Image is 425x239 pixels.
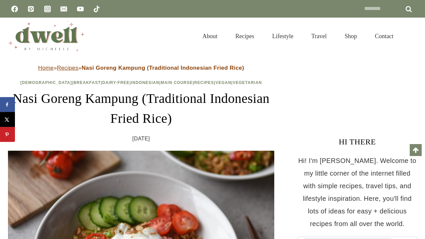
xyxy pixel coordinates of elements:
[38,65,54,71] a: Home
[82,65,244,71] strong: Nasi Goreng Kampung (Traditional Indonesian Fried Rice)
[132,134,150,144] time: [DATE]
[74,2,87,16] a: YouTube
[8,2,21,16] a: Facebook
[38,65,244,71] span: » »
[410,144,422,156] a: Scroll to top
[161,80,193,85] a: Main Course
[20,80,72,85] a: [DEMOGRAPHIC_DATA]
[194,25,402,48] nav: Primary Navigation
[263,25,302,48] a: Lifestyle
[57,2,70,16] a: Email
[336,25,366,48] a: Shop
[194,25,226,48] a: About
[90,2,103,16] a: TikTok
[302,25,336,48] a: Travel
[406,31,417,42] button: View Search Form
[297,154,417,230] p: Hi! I'm [PERSON_NAME]. Welcome to my little corner of the internet filled with simple recipes, tr...
[366,25,402,48] a: Contact
[194,80,214,85] a: Recipes
[8,21,84,51] img: DWELL by michelle
[233,80,262,85] a: Vegetarian
[226,25,263,48] a: Recipes
[73,80,101,85] a: Breakfast
[131,80,159,85] a: Indonesian
[20,80,262,85] span: | | | | | | |
[41,2,54,16] a: Instagram
[24,2,38,16] a: Pinterest
[215,80,231,85] a: Vegan
[57,65,78,71] a: Recipes
[102,80,129,85] a: Dairy-Free
[297,136,417,148] h3: HI THERE
[8,89,274,128] h1: Nasi Goreng Kampung (Traditional Indonesian Fried Rice)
